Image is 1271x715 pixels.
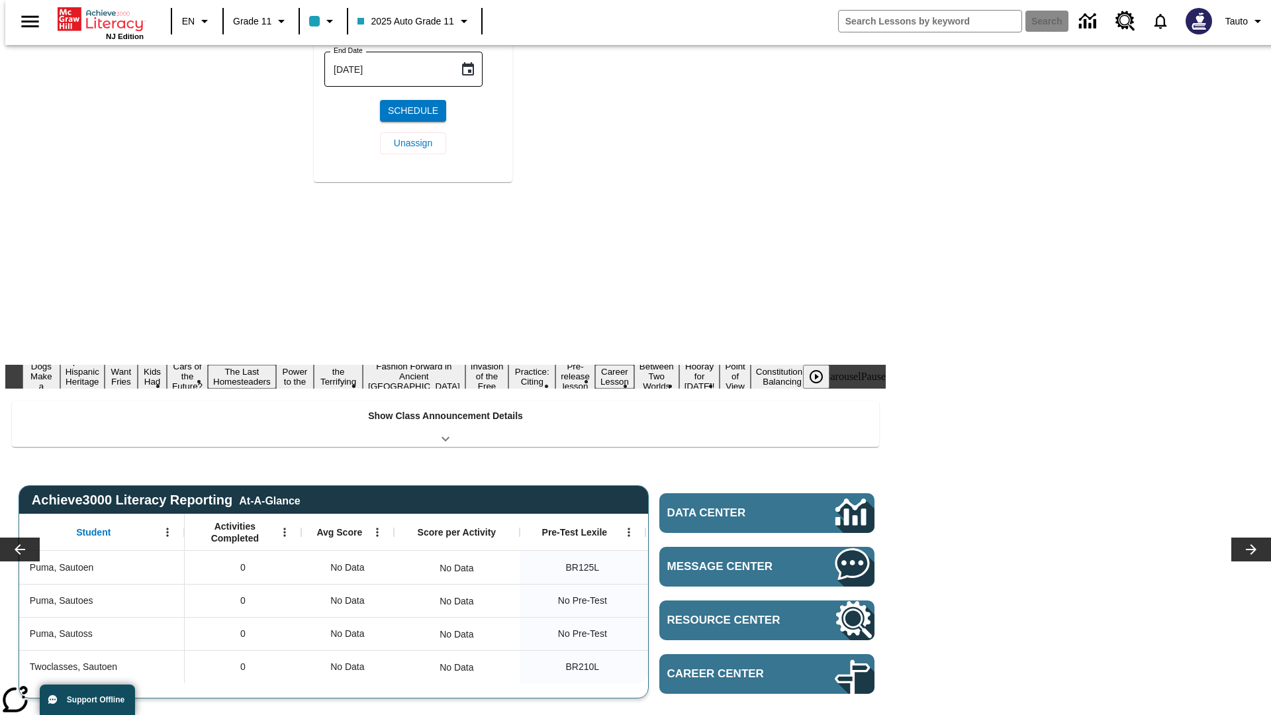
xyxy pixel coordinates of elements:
div: Home [58,5,144,40]
div: No Data, Twoclasses, Sautoen [433,654,480,681]
div: No Data, Puma, Sautoss [301,617,394,650]
span: Puma, Sautoen [30,561,94,575]
div: At-A-Glance [239,493,300,507]
a: Data Center [1071,3,1107,40]
button: Slide 14 Between Two Worlds [634,359,679,393]
span: Avg Score [316,526,362,538]
a: Resource Center, Will open in new tab [659,600,874,640]
button: Slide 11 Mixed Practice: Citing Evidence [508,355,555,399]
span: Message Center [667,560,796,573]
button: Slide 9 Fashion Forward in Ancient Rome [363,359,465,393]
div: No Data, Puma, Sautoen [301,551,394,584]
button: Slide 15 Hooray for Constitution Day! [679,359,720,393]
button: Open Menu [367,522,387,542]
span: No Data [324,620,371,647]
button: Grade: Grade 11, Select a grade [228,9,295,33]
span: Activities Completed [191,520,279,544]
span: Resource Center [667,614,796,627]
button: Unassign [380,132,446,154]
a: Resource Center, Will open in new tab [1107,3,1143,39]
div: No Data, Twoclasses, Sautoen [301,650,394,683]
span: 2025 Auto Grade 11 [357,15,453,28]
span: Twoclasses, Sautoen [30,660,117,674]
label: End Date [334,46,363,56]
span: Data Center [667,506,791,520]
a: Notifications [1143,4,1178,38]
button: Profile/Settings [1220,9,1271,33]
button: Open Menu [619,522,639,542]
button: Choose date, selected date is Sep 16, 2025 [455,56,481,83]
button: Lesson carousel, Next [1231,538,1271,561]
button: Slide 16 Point of View [720,359,750,393]
button: Slide 6 The Last Homesteaders [208,365,276,389]
body: Maximum 600 characters Press Escape to exit toolbar Press Alt + F10 to reach toolbar [5,11,193,23]
div: heroCarouselPause [804,371,886,383]
span: Puma, Sautoss [30,627,93,641]
div: No Data, Puma, Sautoss [433,621,480,647]
button: Slide 12 Pre-release lesson [555,359,595,393]
button: Open Menu [275,522,295,542]
div: Play [803,365,843,389]
a: Home [58,6,144,32]
input: MMMM-DD-YYYY [324,52,449,87]
button: Open Menu [158,522,177,542]
button: Slide 4 Dirty Jobs Kids Had To Do [138,345,167,408]
span: Score per Activity [418,526,496,538]
div: 0, Twoclasses, Sautoen [185,650,301,683]
span: No Data [324,554,371,581]
button: Slide 7 Solar Power to the People [276,355,314,399]
img: Avatar [1186,8,1212,34]
div: No Data, Puma, Sautoen [433,555,480,581]
button: Schedule [380,100,446,122]
span: Tauto [1225,15,1248,28]
p: Show Class Announcement Details [368,409,523,423]
input: search field [839,11,1021,32]
span: No Pre-Test, Puma, Sautoes [558,594,607,608]
span: Beginning reader 210 Lexile, Twoclasses, Sautoen [566,660,600,674]
button: Slide 2 ¡Viva Hispanic Heritage Month! [60,355,105,399]
span: No Data [324,653,371,681]
span: Student [76,526,111,538]
button: Slide 1 Diving Dogs Make a Splash [23,350,60,403]
a: Data Center [659,493,874,533]
span: 0 [240,660,246,674]
span: 0 [240,594,246,608]
button: Play [803,365,829,389]
span: Support Offline [67,695,124,704]
span: Unassign [394,136,432,150]
span: 0 [240,561,246,575]
button: Class color is light blue. Change class color [304,9,343,33]
button: Slide 17 The Constitution's Balancing Act [751,355,814,399]
span: NJ Edition [106,32,144,40]
div: No Data, Puma, Sautoes [433,588,480,614]
div: Show Class Announcement Details [12,401,879,447]
button: Slide 3 Do You Want Fries With That? [105,345,138,408]
span: Achieve3000 Literacy Reporting [32,493,301,508]
span: No Data [324,587,371,614]
span: Pre-Test Lexile [542,526,608,538]
div: No Data, Puma, Sautoes [301,584,394,617]
button: Slide 13 Career Lesson [595,365,634,389]
button: Slide 8 Attack of the Terrifying Tomatoes [314,355,363,399]
div: 0, Puma, Sautoes [185,584,301,617]
button: Support Offline [40,685,135,715]
button: Open side menu [11,2,50,41]
button: Select a new avatar [1178,4,1220,38]
button: Language: EN, Select a language [176,9,218,33]
button: Class: 2025 Auto Grade 11, Select your class [352,9,477,33]
a: Career Center [659,654,874,694]
span: Puma, Sautoes [30,594,93,608]
span: Grade 11 [233,15,271,28]
button: Slide 5 Cars of the Future? [167,359,208,393]
div: 0, Puma, Sautoss [185,617,301,650]
span: No Pre-Test, Puma, Sautoss [558,627,607,641]
div: 0, Puma, Sautoen [185,551,301,584]
span: 0 [240,627,246,641]
span: Career Center [667,667,796,681]
a: Message Center [659,547,874,587]
span: EN [182,15,195,28]
button: Slide 10 The Invasion of the Free CD [465,350,509,403]
span: Beginning reader 125 Lexile, Puma, Sautoen [566,561,600,575]
span: Schedule [388,104,438,118]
